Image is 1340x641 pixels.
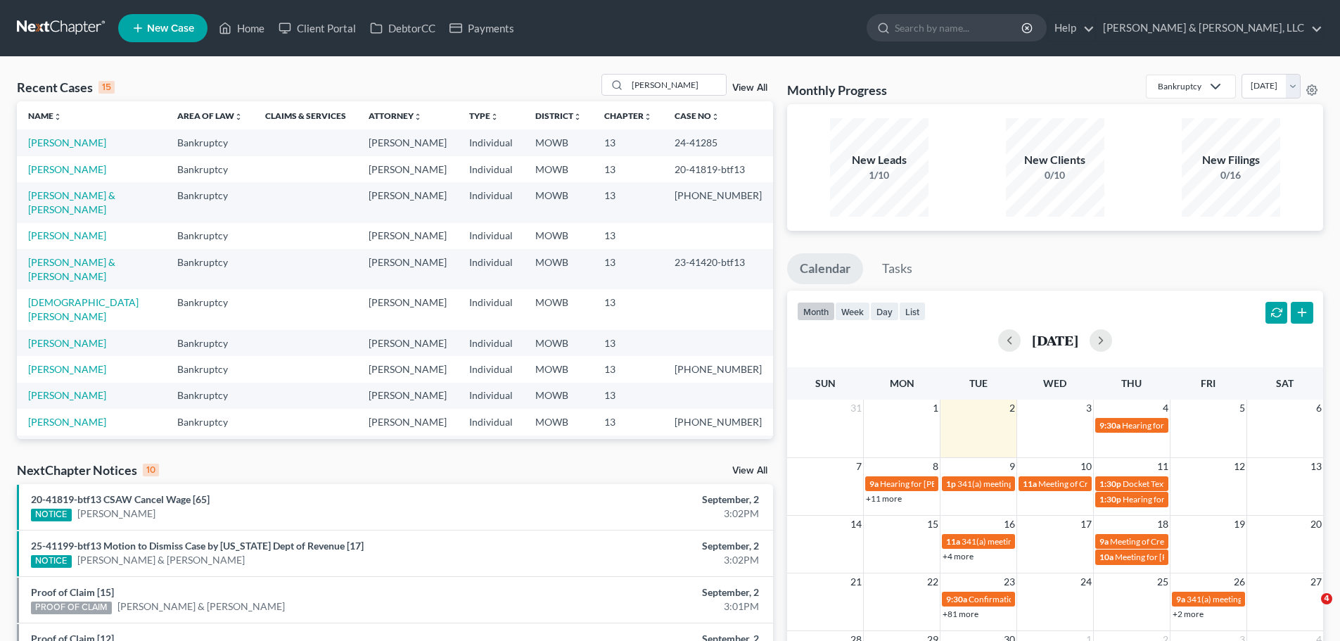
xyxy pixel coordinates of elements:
a: Calendar [787,253,863,284]
a: Chapterunfold_more [604,110,652,121]
td: [PERSON_NAME] [357,356,458,382]
a: [PERSON_NAME] & [PERSON_NAME] [28,256,115,282]
a: 20-41819-btf13 CSAW Cancel Wage [65] [31,493,210,505]
span: 19 [1232,516,1246,533]
span: 2 [1008,400,1016,417]
span: 16 [1002,516,1016,533]
td: Individual [458,182,524,222]
input: Search by name... [895,15,1023,41]
span: Thu [1121,377,1142,389]
td: Individual [458,436,524,462]
td: Bankruptcy [166,223,254,249]
i: unfold_more [414,113,422,121]
td: Bankruptcy [166,289,254,329]
a: +81 more [943,609,978,619]
div: 1/10 [830,168,929,182]
span: 4 [1321,593,1332,604]
span: 4 [1161,400,1170,417]
div: New Leads [830,152,929,168]
a: [PERSON_NAME] [28,416,106,428]
div: PROOF OF CLAIM [31,602,112,614]
a: [PERSON_NAME] & [PERSON_NAME] [117,599,285,614]
a: [PERSON_NAME] [28,363,106,375]
td: MOWB [524,409,593,435]
div: NOTICE [31,555,72,568]
a: [PERSON_NAME] [77,507,155,521]
span: 23 [1002,573,1016,590]
span: 9:30a [946,594,967,604]
span: 25 [1156,573,1170,590]
span: 1:30p [1099,478,1121,489]
td: 13 [593,182,663,222]
h3: Monthly Progress [787,82,887,99]
span: 18 [1156,516,1170,533]
div: September, 2 [525,493,759,507]
td: Bankruptcy [166,156,254,182]
div: Bankruptcy [1158,80,1201,92]
a: DebtorCC [363,15,442,41]
span: Meeting for [PERSON_NAME] [1115,552,1225,562]
div: New Clients [1006,152,1104,168]
span: Hearing for [PERSON_NAME] and [PERSON_NAME] [1122,420,1315,431]
td: MOWB [524,356,593,382]
input: Search by name... [627,75,726,95]
td: 13 [593,223,663,249]
span: 31 [849,400,863,417]
i: unfold_more [234,113,243,121]
i: unfold_more [573,113,582,121]
td: Bankruptcy [166,383,254,409]
i: unfold_more [53,113,62,121]
a: [PERSON_NAME] [28,137,106,148]
td: 23-41420-btf13 [663,249,773,289]
td: 13 [593,156,663,182]
td: Bankruptcy [166,182,254,222]
td: Individual [458,223,524,249]
div: NOTICE [31,509,72,521]
span: Wed [1043,377,1066,389]
td: MOWB [524,289,593,329]
td: Individual [458,356,524,382]
span: 1:30p [1099,494,1121,504]
a: Home [212,15,272,41]
a: Typeunfold_more [469,110,499,121]
span: 1p [946,478,956,489]
a: View All [732,83,767,93]
span: 12 [1232,458,1246,475]
span: 1 [931,400,940,417]
span: 6 [1315,400,1323,417]
iframe: Intercom live chat [1292,593,1326,627]
a: [PERSON_NAME] [28,337,106,349]
div: New Filings [1182,152,1280,168]
td: [PERSON_NAME] [357,129,458,156]
a: [PERSON_NAME] [28,163,106,175]
div: 3:02PM [525,553,759,567]
a: +11 more [866,493,902,504]
span: Sat [1276,377,1294,389]
td: MOWB [524,156,593,182]
div: 3:01PM [525,599,759,614]
td: 13 [593,409,663,435]
button: day [870,302,899,321]
td: 13 [593,436,663,462]
button: month [797,302,835,321]
td: [PERSON_NAME] [357,436,458,462]
div: September, 2 [525,585,759,599]
td: 13 [593,356,663,382]
a: 25-41199-btf13 Motion to Dismiss Case by [US_STATE] Dept of Revenue [17] [31,540,364,552]
span: 13 [1309,458,1323,475]
td: 13 [593,249,663,289]
span: Docket Text: for [PERSON_NAME] [1123,478,1249,489]
span: 5 [1238,400,1246,417]
td: Individual [458,330,524,356]
td: [PERSON_NAME] [357,383,458,409]
td: MOWB [524,249,593,289]
div: September, 2 [525,539,759,553]
td: Individual [458,249,524,289]
td: [PHONE_NUMBER] [663,409,773,435]
div: 10 [143,464,159,476]
i: unfold_more [490,113,499,121]
a: Proof of Claim [15] [31,586,114,598]
td: [PERSON_NAME] [357,409,458,435]
span: Tue [969,377,988,389]
span: Sun [815,377,836,389]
